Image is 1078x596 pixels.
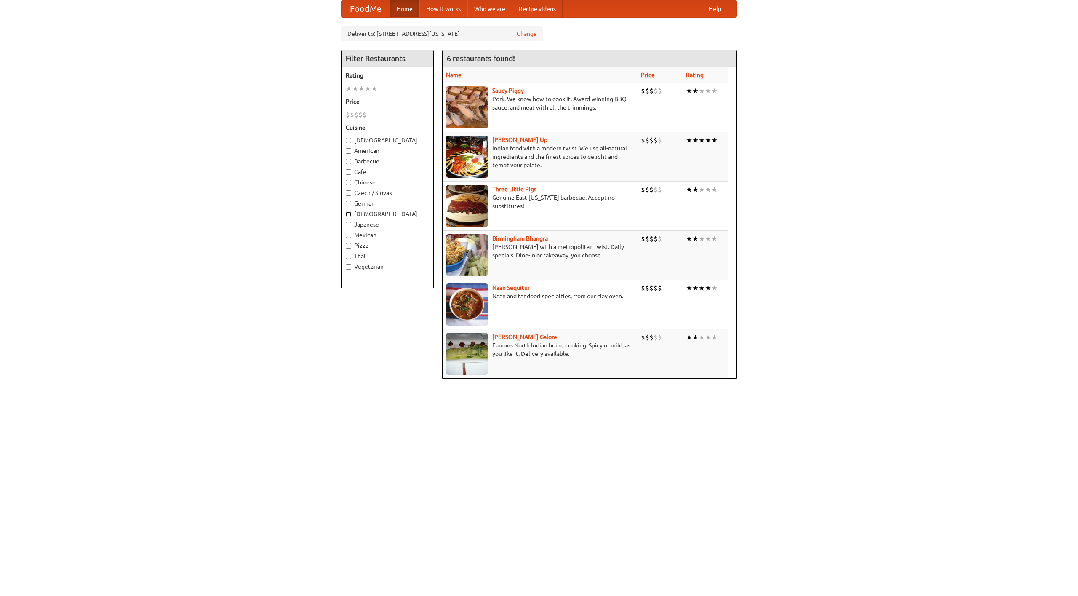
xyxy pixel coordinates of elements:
[342,0,390,17] a: FoodMe
[446,333,488,375] img: currygalore.jpg
[371,84,377,93] li: ★
[446,292,634,300] p: Naan and tandoori specialties, from our clay oven.
[517,29,537,38] a: Change
[645,234,649,243] li: $
[346,84,352,93] li: ★
[711,136,718,145] li: ★
[658,86,662,96] li: $
[645,333,649,342] li: $
[645,185,649,194] li: $
[446,144,634,169] p: Indian food with a modern twist. We use all-natural ingredients and the finest spices to delight ...
[350,110,354,119] li: $
[705,234,711,243] li: ★
[658,283,662,293] li: $
[686,234,692,243] li: ★
[346,211,351,217] input: [DEMOGRAPHIC_DATA]
[649,283,654,293] li: $
[492,136,547,143] a: [PERSON_NAME] Up
[346,199,429,208] label: German
[699,136,705,145] li: ★
[390,0,419,17] a: Home
[654,86,658,96] li: $
[654,185,658,194] li: $
[692,333,699,342] li: ★
[365,84,371,93] li: ★
[346,123,429,132] h5: Cuisine
[711,234,718,243] li: ★
[346,97,429,106] h5: Price
[692,185,699,194] li: ★
[346,233,351,238] input: Mexican
[699,283,705,293] li: ★
[686,333,692,342] li: ★
[658,333,662,342] li: $
[346,190,351,196] input: Czech / Slovak
[346,110,350,119] li: $
[419,0,467,17] a: How it works
[446,283,488,326] img: naansequitur.jpg
[658,136,662,145] li: $
[446,193,634,210] p: Genuine East [US_STATE] barbecue. Accept no substitutes!
[446,341,634,358] p: Famous North Indian home cooking. Spicy or mild, as you like it. Delivery available.
[641,283,645,293] li: $
[649,86,654,96] li: $
[346,159,351,164] input: Barbecue
[654,136,658,145] li: $
[705,136,711,145] li: ★
[705,86,711,96] li: ★
[645,86,649,96] li: $
[346,189,429,197] label: Czech / Slovak
[446,243,634,259] p: [PERSON_NAME] with a metropolitan twist. Daily specials. Dine-in or takeaway, you choose.
[346,264,351,270] input: Vegetarian
[346,254,351,259] input: Thai
[692,234,699,243] li: ★
[654,283,658,293] li: $
[705,185,711,194] li: ★
[346,147,429,155] label: American
[446,95,634,112] p: Pork. We know how to cook it. Award-winning BBQ sauce, and meat with all the trimmings.
[346,252,429,260] label: Thai
[641,185,645,194] li: $
[492,235,548,242] a: Birmingham Bhangra
[363,110,367,119] li: $
[352,84,358,93] li: ★
[446,136,488,178] img: curryup.jpg
[686,86,692,96] li: ★
[686,185,692,194] li: ★
[354,110,358,119] li: $
[346,210,429,218] label: [DEMOGRAPHIC_DATA]
[711,283,718,293] li: ★
[641,136,645,145] li: $
[346,71,429,80] h5: Rating
[645,283,649,293] li: $
[702,0,728,17] a: Help
[699,234,705,243] li: ★
[346,138,351,143] input: [DEMOGRAPHIC_DATA]
[346,136,429,144] label: [DEMOGRAPHIC_DATA]
[346,222,351,227] input: Japanese
[699,86,705,96] li: ★
[492,334,557,340] b: [PERSON_NAME] Galore
[705,333,711,342] li: ★
[358,110,363,119] li: $
[699,185,705,194] li: ★
[692,136,699,145] li: ★
[654,333,658,342] li: $
[492,87,524,94] a: Saucy Piggy
[342,50,433,67] h4: Filter Restaurants
[446,86,488,128] img: saucy.jpg
[346,157,429,166] label: Barbecue
[346,180,351,185] input: Chinese
[658,234,662,243] li: $
[711,185,718,194] li: ★
[341,26,543,41] div: Deliver to: [STREET_ADDRESS][US_STATE]
[446,234,488,276] img: bhangra.jpg
[641,86,645,96] li: $
[447,54,515,62] ng-pluralize: 6 restaurants found!
[705,283,711,293] li: ★
[492,186,536,192] a: Three Little Pigs
[346,169,351,175] input: Cafe
[686,283,692,293] li: ★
